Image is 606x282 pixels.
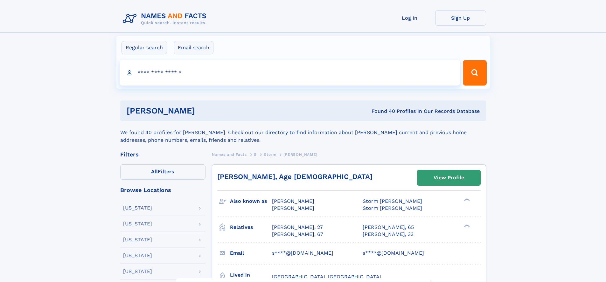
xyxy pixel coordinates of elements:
h1: [PERSON_NAME] [127,107,283,115]
div: [US_STATE] [123,253,152,258]
span: All [151,169,158,175]
span: S [254,152,257,157]
span: Storm [PERSON_NAME] [363,198,422,204]
a: Sign Up [435,10,486,26]
a: [PERSON_NAME], 65 [363,224,414,231]
a: [PERSON_NAME], 67 [272,231,323,238]
a: Storm [264,150,276,158]
div: Filters [120,152,205,157]
span: [PERSON_NAME] [283,152,317,157]
input: search input [120,60,460,86]
div: [US_STATE] [123,221,152,226]
div: [US_STATE] [123,269,152,274]
div: [US_STATE] [123,205,152,210]
a: [PERSON_NAME], Age [DEMOGRAPHIC_DATA] [217,173,373,181]
img: Logo Names and Facts [120,10,212,27]
button: Search Button [463,60,486,86]
div: Found 40 Profiles In Our Records Database [283,108,480,115]
div: [US_STATE] [123,237,152,242]
div: ❯ [463,224,470,228]
a: Names and Facts [212,150,247,158]
h3: Email [230,248,272,258]
span: [PERSON_NAME] [272,198,314,204]
h3: Lived in [230,270,272,280]
span: Storm [PERSON_NAME] [363,205,422,211]
span: [GEOGRAPHIC_DATA], [GEOGRAPHIC_DATA] [272,274,381,280]
a: [PERSON_NAME], 27 [272,224,323,231]
span: Storm [264,152,276,157]
h3: Also known as [230,196,272,207]
label: Regular search [122,41,167,54]
div: We found 40 profiles for [PERSON_NAME]. Check out our directory to find information about [PERSON... [120,121,486,144]
span: [PERSON_NAME] [272,205,314,211]
a: View Profile [417,170,480,185]
a: Log In [384,10,435,26]
label: Email search [174,41,213,54]
label: Filters [120,164,205,180]
div: ❯ [463,198,470,202]
div: View Profile [434,170,464,185]
a: S [254,150,257,158]
div: Browse Locations [120,187,205,193]
h3: Relatives [230,222,272,233]
a: [PERSON_NAME], 33 [363,231,414,238]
